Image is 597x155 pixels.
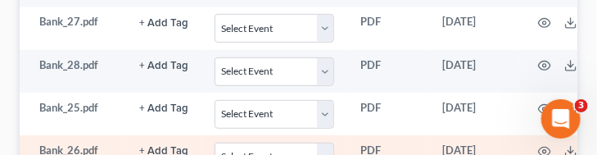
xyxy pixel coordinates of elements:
a: + Add Tag [139,14,188,30]
td: PDF [347,50,430,93]
td: PDF [347,7,430,50]
span: 3 [575,99,588,112]
td: Bank_25.pdf [20,93,126,135]
iframe: Intercom live chat [541,99,581,139]
td: [DATE] [430,7,518,50]
button: + Add Tag [139,18,188,29]
td: [DATE] [430,93,518,135]
td: Bank_27.pdf [20,7,126,50]
td: Bank_28.pdf [20,50,126,93]
a: + Add Tag [139,57,188,73]
a: + Add Tag [139,100,188,116]
button: + Add Tag [139,61,188,71]
td: PDF [347,93,430,135]
button: + Add Tag [139,103,188,114]
td: [DATE] [430,50,518,93]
